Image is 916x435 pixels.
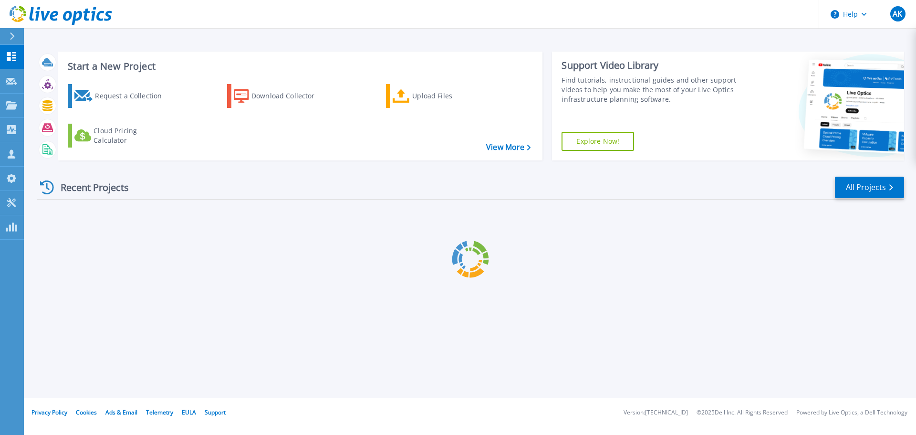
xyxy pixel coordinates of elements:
a: Download Collector [227,84,333,108]
li: Version: [TECHNICAL_ID] [624,410,688,416]
a: Telemetry [146,408,173,416]
div: Download Collector [251,86,328,106]
div: Support Video Library [562,59,741,72]
a: Cookies [76,408,97,416]
li: Powered by Live Optics, a Dell Technology [796,410,907,416]
a: Upload Files [386,84,492,108]
a: Privacy Policy [31,408,67,416]
div: Find tutorials, instructional guides and other support videos to help you make the most of your L... [562,75,741,104]
a: Ads & Email [105,408,137,416]
a: View More [486,143,531,152]
div: Cloud Pricing Calculator [94,126,170,145]
span: AK [893,10,902,18]
h3: Start a New Project [68,61,531,72]
a: Request a Collection [68,84,174,108]
a: All Projects [835,177,904,198]
div: Recent Projects [37,176,142,199]
div: Upload Files [412,86,489,106]
a: EULA [182,408,196,416]
li: © 2025 Dell Inc. All Rights Reserved [697,410,788,416]
a: Explore Now! [562,132,634,151]
a: Cloud Pricing Calculator [68,124,174,148]
a: Support [205,408,226,416]
div: Request a Collection [95,86,171,106]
